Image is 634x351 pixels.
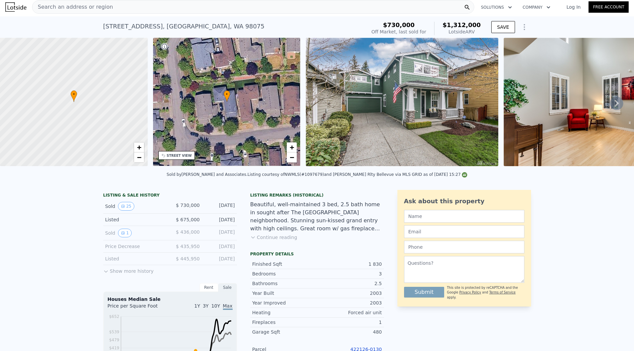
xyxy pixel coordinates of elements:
[290,143,294,151] span: +
[103,193,237,199] div: LISTING & SALE HISTORY
[317,319,382,326] div: 1
[103,22,265,31] div: [STREET_ADDRESS] , [GEOGRAPHIC_DATA] , WA 98075
[200,283,218,292] div: Rent
[558,4,589,10] a: Log In
[176,229,200,235] span: $ 436,000
[371,28,426,35] div: Off Market, last sold for
[462,172,467,178] img: NWMLS Logo
[252,270,317,277] div: Bedrooms
[103,265,154,274] button: Show more history
[250,251,384,257] div: Property details
[404,241,524,253] input: Phone
[71,90,77,102] div: •
[252,300,317,306] div: Year Improved
[32,3,113,11] span: Search an address or region
[252,290,317,297] div: Year Built
[589,1,629,13] a: Free Account
[105,243,165,250] div: Price Decrease
[108,303,170,313] div: Price per Square Foot
[109,314,119,319] tspan: $652
[442,28,481,35] div: Lotside ARV
[205,255,235,262] div: [DATE]
[317,280,382,287] div: 2.5
[118,229,132,237] button: View historical data
[105,216,165,223] div: Listed
[404,197,524,206] div: Ask about this property
[194,303,200,309] span: 1Y
[447,285,524,300] div: This site is protected by reCAPTCHA and the Google and apply.
[252,329,317,335] div: Garage Sqft
[250,193,384,198] div: Listing Remarks (Historical)
[442,21,481,28] span: $1,312,000
[247,172,467,177] div: Listing courtesy of NWMLS (#1097679) and [PERSON_NAME] Rlty Bellevue via MLS GRID as of [DATE] 15:27
[252,261,317,267] div: Finished Sqft
[109,330,119,334] tspan: $539
[176,203,200,208] span: $ 730,000
[205,216,235,223] div: [DATE]
[250,201,384,233] div: Beautiful, well-maintained 3 bed, 2.5 bath home in sought after The [GEOGRAPHIC_DATA] neighborhoo...
[211,303,220,309] span: 10Y
[109,338,119,342] tspan: $479
[137,153,141,161] span: −
[383,21,415,28] span: $730,000
[317,270,382,277] div: 3
[71,91,77,97] span: •
[176,244,200,249] span: $ 435,950
[176,256,200,261] span: $ 445,950
[491,21,515,33] button: SAVE
[134,142,144,152] a: Zoom in
[250,234,297,241] button: Continue reading
[108,296,233,303] div: Houses Median Sale
[317,290,382,297] div: 2003
[203,303,209,309] span: 3Y
[205,243,235,250] div: [DATE]
[317,309,382,316] div: Forced air unit
[404,287,445,298] button: Submit
[517,1,556,13] button: Company
[317,261,382,267] div: 1 830
[224,91,230,97] span: •
[489,290,516,294] a: Terms of Service
[105,255,165,262] div: Listed
[167,153,192,158] div: STREET VIEW
[404,210,524,223] input: Name
[118,202,134,211] button: View historical data
[317,300,382,306] div: 2003
[287,142,297,152] a: Zoom in
[306,38,498,166] img: Sale: 117294356 Parcel: 97955811
[459,290,481,294] a: Privacy Policy
[5,2,26,12] img: Lotside
[252,319,317,326] div: Fireplaces
[105,202,165,211] div: Sold
[252,280,317,287] div: Bathrooms
[518,20,531,34] button: Show Options
[176,217,200,222] span: $ 675,000
[476,1,517,13] button: Solutions
[290,153,294,161] span: −
[167,172,248,177] div: Sold by [PERSON_NAME] and Associates .
[137,143,141,151] span: +
[109,346,119,350] tspan: $419
[218,283,237,292] div: Sale
[317,329,382,335] div: 480
[134,152,144,162] a: Zoom out
[252,309,317,316] div: Heating
[205,229,235,237] div: [DATE]
[287,152,297,162] a: Zoom out
[404,225,524,238] input: Email
[205,202,235,211] div: [DATE]
[105,229,165,237] div: Sold
[224,90,230,102] div: •
[223,303,233,310] span: Max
